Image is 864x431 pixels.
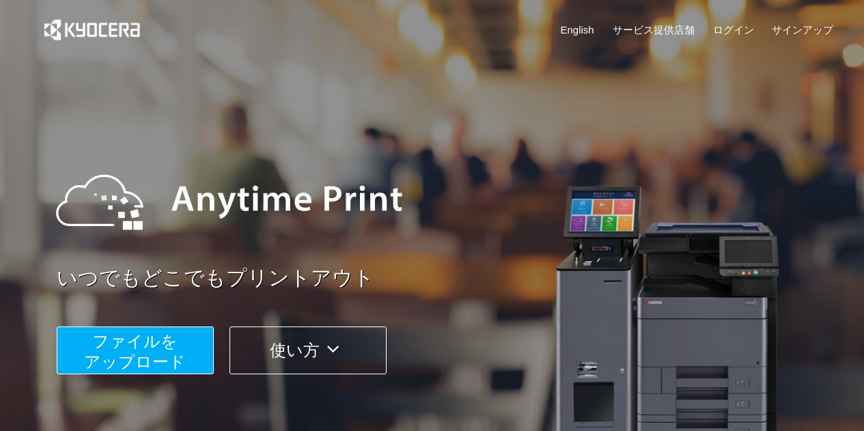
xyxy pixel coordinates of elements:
button: 使い方 [229,326,387,374]
a: ログイン [713,23,754,37]
a: サインアップ [772,23,833,37]
span: ファイルを ​​アップロード [84,332,186,371]
a: サービス提供店舗 [613,23,695,37]
a: English [561,23,594,37]
a: いつでもどこでもプリントアウト [57,264,842,293]
button: ファイルを​​アップロード [57,326,214,374]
